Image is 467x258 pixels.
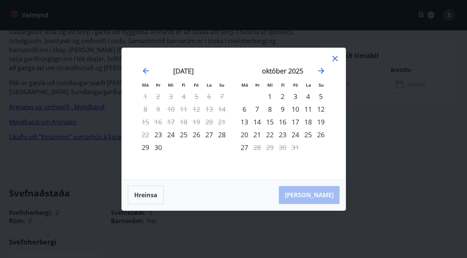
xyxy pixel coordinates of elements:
td: Not available. laugardagur, 6. september 2025 [203,90,216,103]
td: Choose fimmtudagur, 9. október 2025 as your check-in date. It’s available. [276,103,289,115]
small: Su [319,82,324,88]
strong: október 2025 [262,66,303,75]
td: Choose laugardagur, 11. október 2025 as your check-in date. It’s available. [302,103,314,115]
td: Not available. föstudagur, 12. september 2025 [190,103,203,115]
div: Calendar [131,57,337,170]
td: Choose laugardagur, 18. október 2025 as your check-in date. It’s available. [302,115,314,128]
td: Choose miðvikudagur, 8. október 2025 as your check-in date. It’s available. [263,103,276,115]
strong: [DATE] [173,66,194,75]
div: 6 [238,103,251,115]
div: Aðeins útritun í boði [251,141,263,154]
td: Choose sunnudagur, 19. október 2025 as your check-in date. It’s available. [314,115,327,128]
td: Choose föstudagur, 26. september 2025 as your check-in date. It’s available. [190,128,203,141]
div: 21 [251,128,263,141]
td: Choose þriðjudagur, 7. október 2025 as your check-in date. It’s available. [251,103,263,115]
button: Hreinsa [128,186,164,204]
small: Mi [267,82,273,88]
div: 22 [263,128,276,141]
small: Þr [156,82,160,88]
td: Choose miðvikudagur, 24. september 2025 as your check-in date. It’s available. [165,128,177,141]
small: La [306,82,311,88]
div: 9 [276,103,289,115]
div: 12 [314,103,327,115]
td: Not available. þriðjudagur, 2. september 2025 [152,90,165,103]
div: 3 [289,90,302,103]
small: La [207,82,212,88]
td: Choose föstudagur, 3. október 2025 as your check-in date. It’s available. [289,90,302,103]
div: 8 [263,103,276,115]
div: 26 [190,128,203,141]
td: Not available. miðvikudagur, 17. september 2025 [165,115,177,128]
td: Choose miðvikudagur, 22. október 2025 as your check-in date. It’s available. [263,128,276,141]
td: Choose fimmtudagur, 23. október 2025 as your check-in date. It’s available. [276,128,289,141]
div: 14 [251,115,263,128]
td: Not available. föstudagur, 31. október 2025 [289,141,302,154]
div: 13 [238,115,251,128]
div: 7 [251,103,263,115]
td: Not available. fimmtudagur, 4. september 2025 [177,90,190,103]
td: Choose mánudagur, 29. september 2025 as your check-in date. It’s available. [139,141,152,154]
small: Þr [255,82,260,88]
div: 27 [238,141,251,154]
td: Choose sunnudagur, 26. október 2025 as your check-in date. It’s available. [314,128,327,141]
td: Not available. laugardagur, 13. september 2025 [203,103,216,115]
td: Choose miðvikudagur, 15. október 2025 as your check-in date. It’s available. [263,115,276,128]
td: Choose þriðjudagur, 30. september 2025 as your check-in date. It’s available. [152,141,165,154]
td: Choose mánudagur, 6. október 2025 as your check-in date. It’s available. [238,103,251,115]
td: Not available. mánudagur, 1. september 2025 [139,90,152,103]
small: Má [142,82,149,88]
div: 20 [238,128,251,141]
div: 10 [289,103,302,115]
small: Fi [281,82,285,88]
td: Choose mánudagur, 27. október 2025 as your check-in date. It’s available. [238,141,251,154]
div: 4 [302,90,314,103]
td: Not available. miðvikudagur, 10. september 2025 [165,103,177,115]
td: Not available. miðvikudagur, 3. september 2025 [165,90,177,103]
div: 29 [139,141,152,154]
div: 27 [203,128,216,141]
div: Aðeins innritun í boði [152,128,165,141]
div: 25 [302,128,314,141]
td: Not available. mánudagur, 8. september 2025 [139,103,152,115]
td: Choose þriðjudagur, 23. september 2025 as your check-in date. It’s available. [152,128,165,141]
td: Not available. laugardagur, 20. september 2025 [203,115,216,128]
td: Choose sunnudagur, 28. september 2025 as your check-in date. It’s available. [216,128,228,141]
div: 11 [302,103,314,115]
small: Mi [168,82,174,88]
div: 1 [263,90,276,103]
td: Not available. fimmtudagur, 11. september 2025 [177,103,190,115]
td: Not available. sunnudagur, 21. september 2025 [216,115,228,128]
td: Choose laugardagur, 4. október 2025 as your check-in date. It’s available. [302,90,314,103]
td: Not available. fimmtudagur, 18. september 2025 [177,115,190,128]
td: Not available. þriðjudagur, 9. september 2025 [152,103,165,115]
td: Not available. þriðjudagur, 28. október 2025 [251,141,263,154]
small: Má [241,82,248,88]
td: Not available. þriðjudagur, 16. september 2025 [152,115,165,128]
td: Choose föstudagur, 24. október 2025 as your check-in date. It’s available. [289,128,302,141]
td: Choose mánudagur, 13. október 2025 as your check-in date. It’s available. [238,115,251,128]
td: Choose miðvikudagur, 1. október 2025 as your check-in date. It’s available. [263,90,276,103]
td: Choose laugardagur, 27. september 2025 as your check-in date. It’s available. [203,128,216,141]
div: 24 [289,128,302,141]
div: 23 [276,128,289,141]
td: Not available. fimmtudagur, 30. október 2025 [276,141,289,154]
div: 16 [276,115,289,128]
div: 24 [165,128,177,141]
td: Choose föstudagur, 10. október 2025 as your check-in date. It’s available. [289,103,302,115]
td: Choose fimmtudagur, 16. október 2025 as your check-in date. It’s available. [276,115,289,128]
td: Choose mánudagur, 20. október 2025 as your check-in date. It’s available. [238,128,251,141]
td: Choose föstudagur, 17. október 2025 as your check-in date. It’s available. [289,115,302,128]
div: 17 [289,115,302,128]
td: Choose sunnudagur, 12. október 2025 as your check-in date. It’s available. [314,103,327,115]
td: Not available. sunnudagur, 7. september 2025 [216,90,228,103]
small: Fi [182,82,186,88]
td: Choose fimmtudagur, 2. október 2025 as your check-in date. It’s available. [276,90,289,103]
div: 26 [314,128,327,141]
div: 18 [302,115,314,128]
td: Choose sunnudagur, 5. október 2025 as your check-in date. It’s available. [314,90,327,103]
td: Choose þriðjudagur, 14. október 2025 as your check-in date. It’s available. [251,115,263,128]
td: Choose fimmtudagur, 25. september 2025 as your check-in date. It’s available. [177,128,190,141]
div: 25 [177,128,190,141]
div: Move backward to switch to the previous month. [141,66,150,75]
small: Fö [293,82,298,88]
